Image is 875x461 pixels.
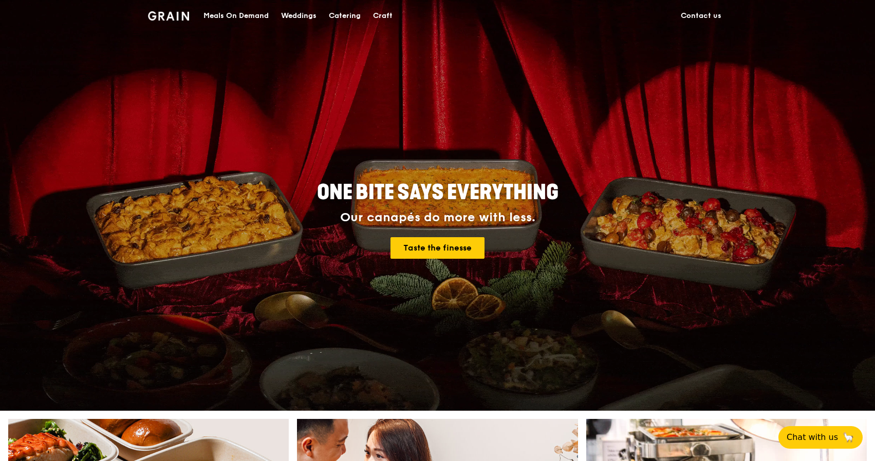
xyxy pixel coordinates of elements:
span: Chat with us [787,431,838,444]
div: Meals On Demand [203,1,269,31]
div: Our canapés do more with less. [253,210,623,225]
a: Taste the finesse [390,237,485,259]
a: Contact us [675,1,728,31]
span: 🦙 [842,431,854,444]
button: Chat with us🦙 [778,426,863,449]
a: Catering [323,1,367,31]
img: Grain [148,11,190,21]
a: Weddings [275,1,323,31]
div: Craft [373,1,393,31]
div: Weddings [281,1,317,31]
a: Craft [367,1,399,31]
span: ONE BITE SAYS EVERYTHING [317,180,558,205]
div: Catering [329,1,361,31]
